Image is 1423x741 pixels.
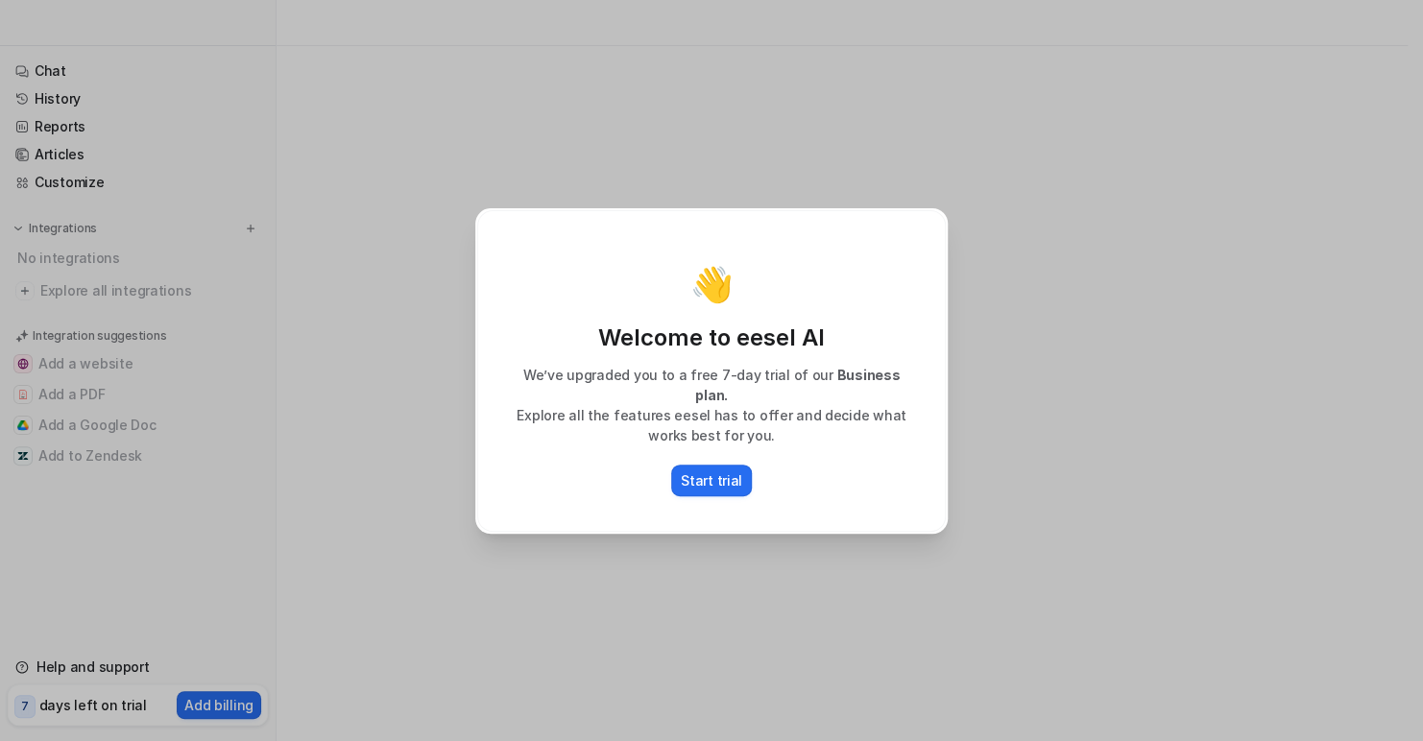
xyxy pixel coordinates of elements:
[497,323,926,353] p: Welcome to eesel AI
[681,470,742,490] p: Start trial
[497,405,926,445] p: Explore all the features eesel has to offer and decide what works best for you.
[671,465,752,496] button: Start trial
[497,365,926,405] p: We’ve upgraded you to a free 7-day trial of our
[690,265,734,303] p: 👋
